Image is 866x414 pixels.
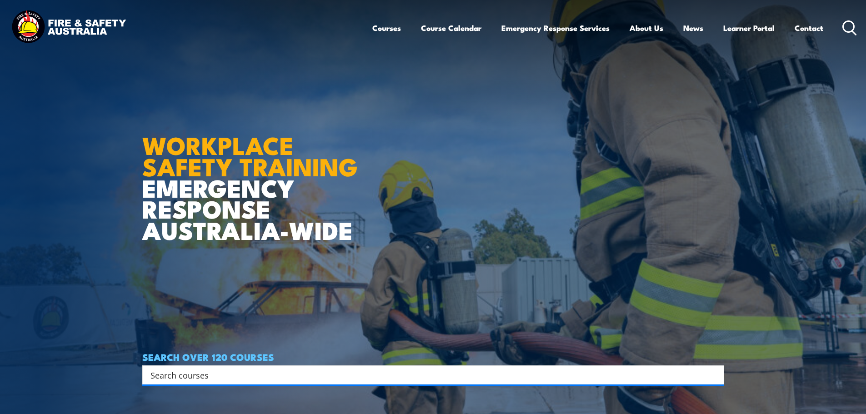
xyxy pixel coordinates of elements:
[142,125,358,185] strong: WORKPLACE SAFETY TRAINING
[152,369,706,381] form: Search form
[630,16,663,40] a: About Us
[142,111,365,240] h1: EMERGENCY RESPONSE AUSTRALIA-WIDE
[683,16,703,40] a: News
[150,368,704,382] input: Search input
[723,16,775,40] a: Learner Portal
[708,369,721,381] button: Search magnifier button
[372,16,401,40] a: Courses
[142,352,724,362] h4: SEARCH OVER 120 COURSES
[421,16,481,40] a: Course Calendar
[501,16,610,40] a: Emergency Response Services
[795,16,823,40] a: Contact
